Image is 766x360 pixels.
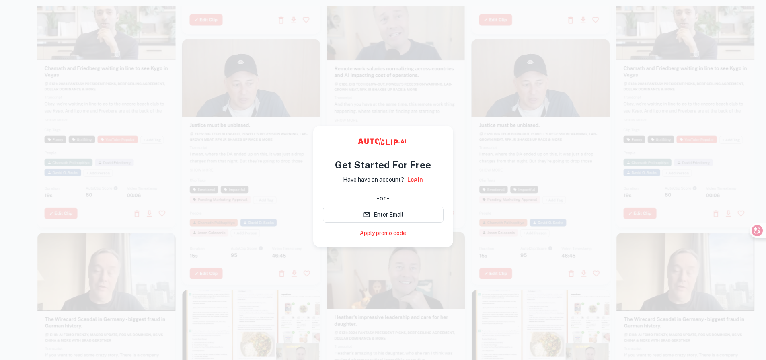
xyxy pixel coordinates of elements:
div: - or - [377,194,389,203]
p: Have have an account? [343,175,404,184]
button: Enter Email [323,207,444,223]
h4: Get Started For Free [335,157,431,172]
a: Login [407,175,423,184]
a: Apply promo code [360,229,406,237]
